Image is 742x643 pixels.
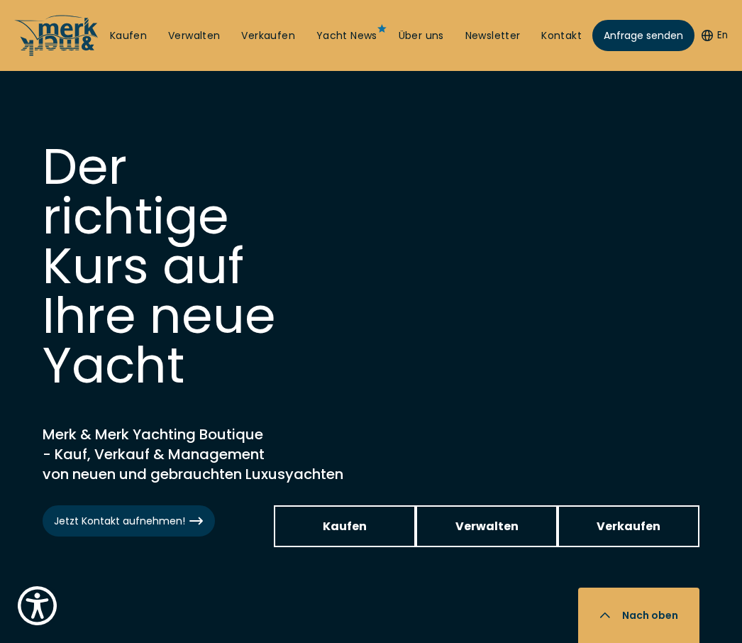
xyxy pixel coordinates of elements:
[597,517,660,535] span: Verkaufen
[14,583,60,629] button: Show Accessibility Preferences
[316,29,377,43] a: Yacht News
[43,142,326,390] h1: Der richtige Kurs auf Ihre neue Yacht
[465,29,521,43] a: Newsletter
[110,29,147,43] a: Kaufen
[274,505,416,547] a: Kaufen
[54,514,204,529] span: Jetzt Kontakt aufnehmen!
[455,517,519,535] span: Verwalten
[558,505,699,547] a: Verkaufen
[43,505,215,537] a: Jetzt Kontakt aufnehmen!
[323,517,367,535] span: Kaufen
[592,20,694,51] a: Anfrage senden
[541,29,582,43] a: Kontakt
[578,588,699,643] button: Nach oben
[416,505,558,547] a: Verwalten
[604,28,683,43] span: Anfrage senden
[241,29,295,43] a: Verkaufen
[399,29,444,43] a: Über uns
[702,28,728,43] button: En
[43,424,397,484] h2: Merk & Merk Yachting Boutique - Kauf, Verkauf & Management von neuen und gebrauchten Luxusyachten
[168,29,221,43] a: Verwalten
